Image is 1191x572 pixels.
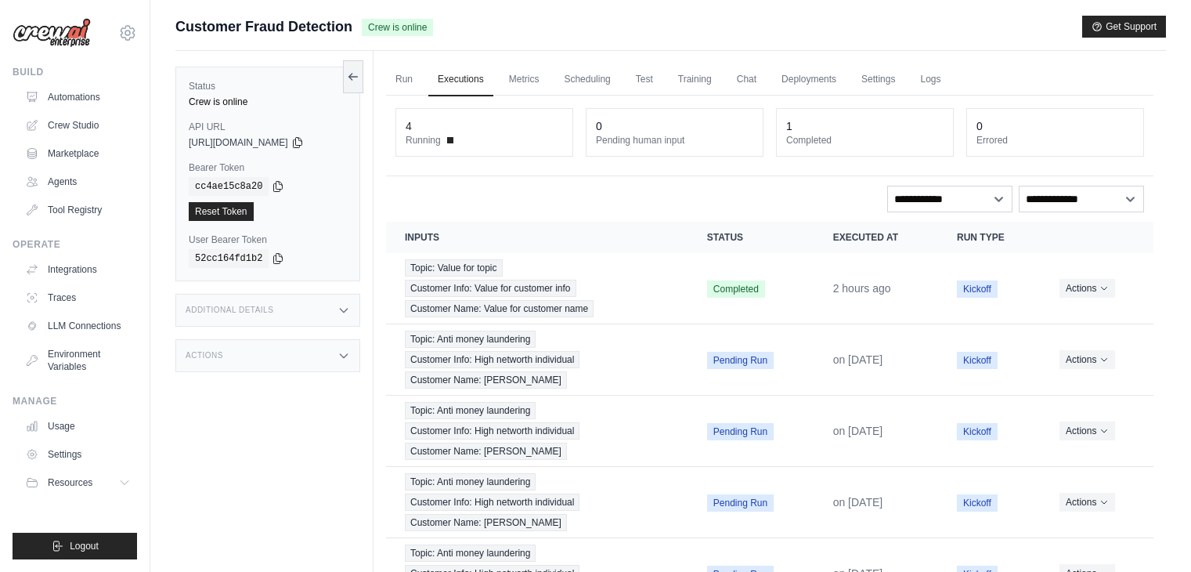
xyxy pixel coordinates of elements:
[189,177,269,196] code: cc4ae15c8a20
[19,442,137,467] a: Settings
[833,353,883,366] time: July 16, 2025 at 21:36 IST
[911,63,950,96] a: Logs
[405,331,669,389] a: View execution details for Topic
[786,118,792,134] div: 1
[13,395,137,407] div: Manage
[186,306,273,315] h3: Additional Details
[405,422,579,440] span: Customer Info: High networth individual
[13,533,137,559] button: Logout
[405,259,503,277] span: Topic: Value for topic
[19,169,137,194] a: Agents
[707,423,774,440] span: Pending Run
[386,63,422,96] a: Run
[405,300,594,317] span: Customer Name: Value for customer name
[189,202,254,221] a: Reset Token
[48,476,92,489] span: Resources
[362,19,433,36] span: Crew is online
[13,238,137,251] div: Operate
[938,222,1041,253] th: Run Type
[19,313,137,338] a: LLM Connections
[19,342,137,379] a: Environment Variables
[70,540,99,552] span: Logout
[405,259,669,317] a: View execution details for Topic
[852,63,904,96] a: Settings
[957,423,998,440] span: Kickoff
[405,443,567,460] span: Customer Name: [PERSON_NAME]
[405,473,669,531] a: View execution details for Topic
[405,351,579,368] span: Customer Info: High networth individual
[405,514,567,531] span: Customer Name: [PERSON_NAME]
[707,352,774,369] span: Pending Run
[786,134,944,147] dt: Completed
[957,352,998,369] span: Kickoff
[189,249,269,268] code: 52cc164fd1b2
[386,222,688,253] th: Inputs
[772,63,846,96] a: Deployments
[596,118,602,134] div: 0
[189,136,288,149] span: [URL][DOMAIN_NAME]
[405,280,576,297] span: Customer Info: Value for customer info
[19,414,137,439] a: Usage
[19,197,137,223] a: Tool Registry
[189,96,347,108] div: Crew is online
[957,494,998,512] span: Kickoff
[13,66,137,78] div: Build
[405,402,669,460] a: View execution details for Topic
[189,121,347,133] label: API URL
[596,134,753,147] dt: Pending human input
[405,473,536,491] span: Topic: Anti money laundering
[406,134,441,147] span: Running
[19,285,137,310] a: Traces
[405,371,567,389] span: Customer Name: [PERSON_NAME]
[669,63,721,96] a: Training
[405,402,536,419] span: Topic: Anti money laundering
[833,496,883,509] time: July 16, 2025 at 21:35 IST
[1082,16,1166,38] button: Get Support
[13,18,91,48] img: Logo
[19,470,137,495] button: Resources
[688,222,814,253] th: Status
[19,113,137,138] a: Crew Studio
[19,257,137,282] a: Integrations
[976,118,983,134] div: 0
[406,118,412,134] div: 4
[707,281,765,298] span: Completed
[405,545,536,562] span: Topic: Anti money laundering
[976,134,1134,147] dt: Errored
[554,63,619,96] a: Scheduling
[957,281,998,298] span: Kickoff
[19,85,137,110] a: Automations
[428,63,493,96] a: Executions
[727,63,766,96] a: Chat
[814,222,938,253] th: Executed at
[405,331,536,348] span: Topic: Anti money laundering
[186,351,223,360] h3: Actions
[833,282,891,295] time: August 20, 2025 at 12:06 IST
[175,16,352,38] span: Customer Fraud Detection
[189,234,347,246] label: User Bearer Token
[500,63,549,96] a: Metrics
[189,161,347,174] label: Bearer Token
[707,494,774,512] span: Pending Run
[1059,350,1115,369] button: Actions for execution
[1059,493,1115,512] button: Actions for execution
[1059,422,1115,440] button: Actions for execution
[189,80,347,92] label: Status
[626,63,662,96] a: Test
[1059,279,1115,298] button: Actions for execution
[19,141,137,166] a: Marketplace
[833,425,883,437] time: July 16, 2025 at 21:35 IST
[405,494,579,511] span: Customer Info: High networth individual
